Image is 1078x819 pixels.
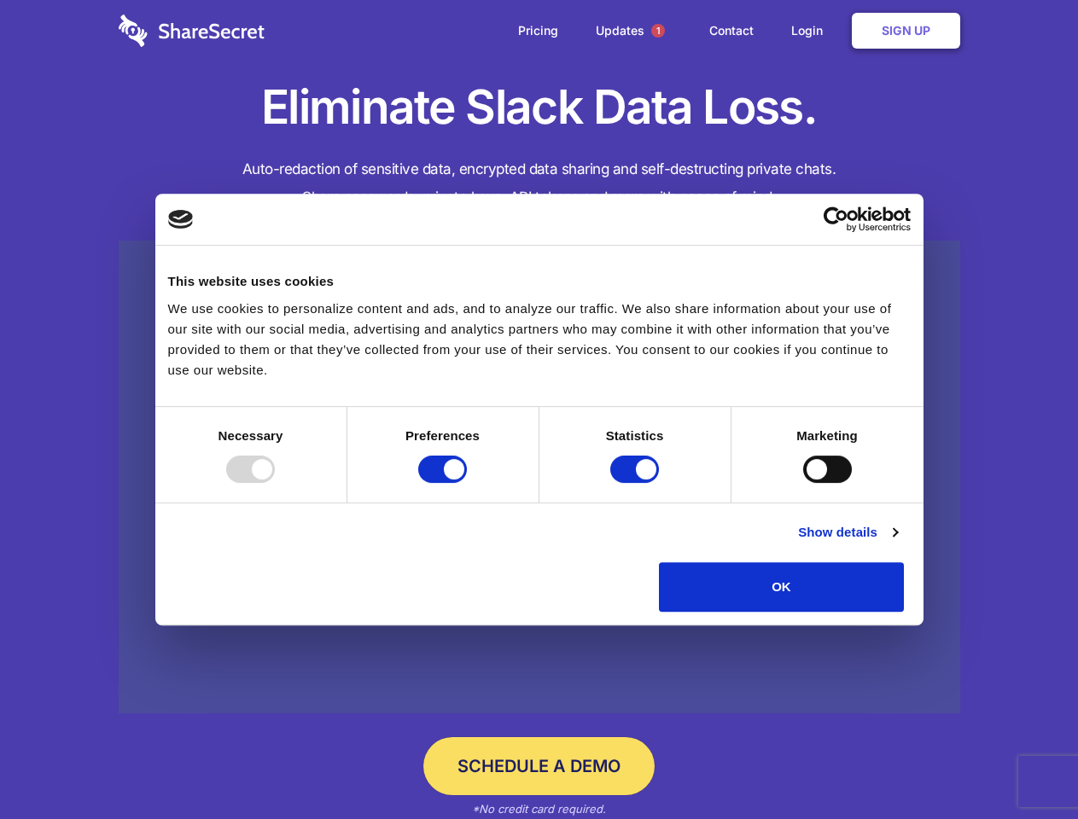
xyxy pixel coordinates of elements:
img: logo [168,210,194,229]
a: Wistia video thumbnail [119,241,960,714]
a: Show details [798,522,897,543]
h1: Eliminate Slack Data Loss. [119,77,960,138]
a: Login [774,4,848,57]
h4: Auto-redaction of sensitive data, encrypted data sharing and self-destructing private chats. Shar... [119,155,960,212]
strong: Statistics [606,428,664,443]
a: Usercentrics Cookiebot - opens in a new window [761,206,911,232]
div: We use cookies to personalize content and ads, and to analyze our traffic. We also share informat... [168,299,911,380]
span: 1 [651,24,665,38]
div: This website uses cookies [168,271,911,292]
a: Schedule a Demo [423,737,655,795]
a: Contact [692,4,771,57]
a: Sign Up [852,13,960,49]
strong: Marketing [796,428,858,443]
img: logo-wordmark-white-trans-d4663122ce5f474addd5e946df7df03e33cb6a1c49d2221995e7729f52c070b2.svg [119,15,265,47]
a: Pricing [501,4,575,57]
strong: Preferences [405,428,480,443]
button: OK [659,562,904,612]
strong: Necessary [219,428,283,443]
em: *No credit card required. [472,802,606,816]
